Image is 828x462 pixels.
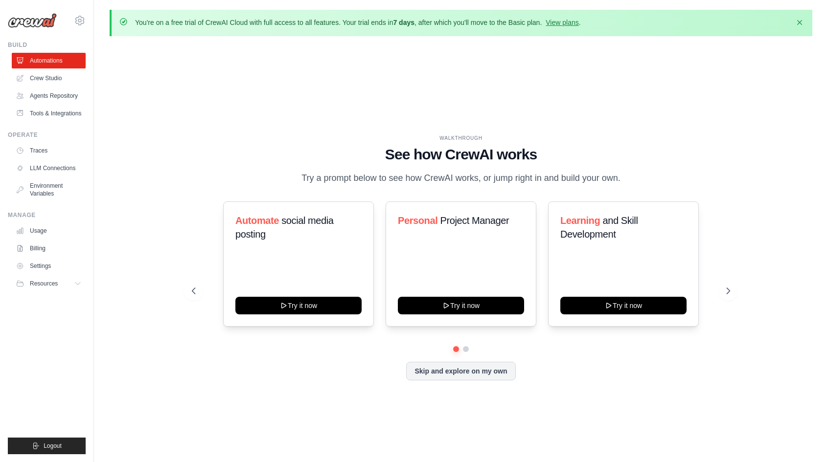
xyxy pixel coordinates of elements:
[12,160,86,176] a: LLM Connections
[44,442,62,450] span: Logout
[406,362,515,380] button: Skip and explore on my own
[135,18,581,27] p: You're on a free trial of CrewAI Cloud with full access to all features. Your trial ends in , aft...
[546,19,578,26] a: View plans
[12,70,86,86] a: Crew Studio
[8,41,86,49] div: Build
[398,215,437,226] span: Personal
[12,53,86,68] a: Automations
[12,106,86,121] a: Tools & Integrations
[12,88,86,104] a: Agents Repository
[393,19,414,26] strong: 7 days
[30,280,58,287] span: Resources
[235,215,334,240] span: social media posting
[12,258,86,274] a: Settings
[440,215,509,226] span: Project Manager
[560,297,687,314] button: Try it now
[8,211,86,219] div: Manage
[8,131,86,139] div: Operate
[235,297,362,314] button: Try it now
[560,215,638,240] span: and Skill Development
[8,438,86,454] button: Logout
[12,143,86,158] a: Traces
[12,178,86,201] a: Environment Variables
[12,241,86,256] a: Billing
[12,223,86,239] a: Usage
[192,146,731,163] h1: See how CrewAI works
[560,215,600,226] span: Learning
[235,215,279,226] span: Automate
[297,171,625,185] p: Try a prompt below to see how CrewAI works, or jump right in and build your own.
[398,297,524,314] button: Try it now
[12,276,86,291] button: Resources
[192,134,731,142] div: WALKTHROUGH
[8,13,57,28] img: Logo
